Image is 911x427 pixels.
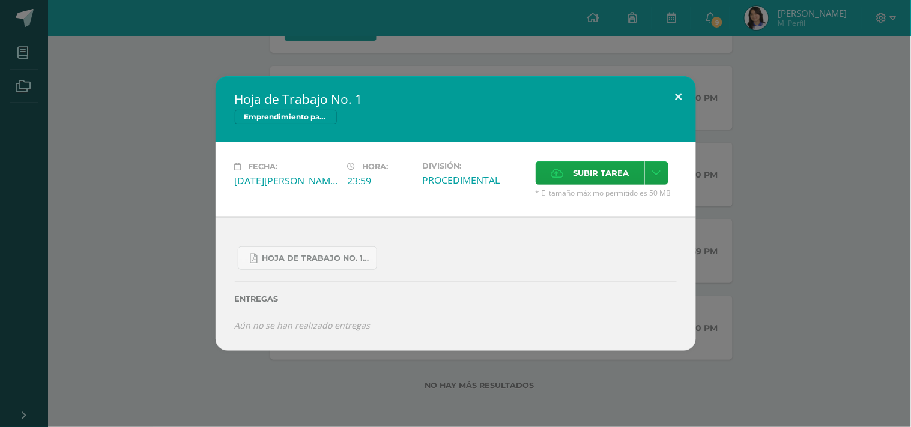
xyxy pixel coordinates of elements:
button: Close (Esc) [662,76,696,117]
span: * El tamaño máximo permitido es 50 MB [536,188,677,198]
label: División: [423,161,526,170]
span: Hoja de Trabajo No. 1.pdf [262,254,371,263]
a: Hoja de Trabajo No. 1.pdf [238,246,377,270]
span: Emprendimiento para la Productividad [235,110,337,124]
label: Entregas [235,294,677,303]
span: Hora: [363,162,389,171]
h2: Hoja de Trabajo No. 1 [235,91,677,107]
div: PROCEDIMENTAL [423,173,526,187]
span: Fecha: [249,162,278,171]
i: Aún no se han realizado entregas [235,320,371,331]
div: 23:59 [348,174,413,187]
span: Subir tarea [574,162,629,184]
div: [DATE][PERSON_NAME] [235,174,338,187]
